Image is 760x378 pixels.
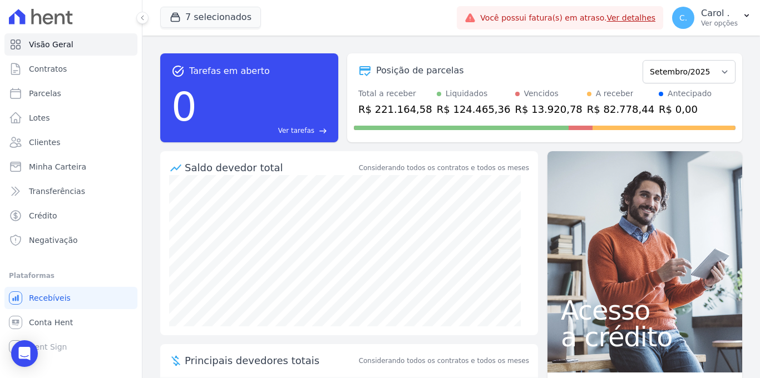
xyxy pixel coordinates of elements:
div: Vencidos [524,88,559,100]
a: Lotes [4,107,137,129]
span: Parcelas [29,88,61,99]
div: A receber [596,88,634,100]
div: Liquidados [446,88,488,100]
span: Clientes [29,137,60,148]
button: C. Carol . Ver opções [663,2,760,33]
a: Conta Hent [4,311,137,334]
a: Visão Geral [4,33,137,56]
span: Conta Hent [29,317,73,328]
span: Crédito [29,210,57,221]
span: east [319,127,327,135]
p: Carol . [701,8,738,19]
div: 0 [171,78,197,136]
span: Acesso [561,297,729,324]
a: Parcelas [4,82,137,105]
span: C. [679,14,687,22]
div: R$ 221.164,58 [358,102,432,117]
span: Ver tarefas [278,126,314,136]
div: R$ 82.778,44 [587,102,654,117]
span: Principais devedores totais [185,353,357,368]
a: Crédito [4,205,137,227]
span: Transferências [29,186,85,197]
span: Considerando todos os contratos e todos os meses [359,356,529,366]
a: Negativação [4,229,137,251]
a: Ver detalhes [606,13,655,22]
div: Total a receber [358,88,432,100]
div: R$ 124.465,36 [437,102,511,117]
a: Transferências [4,180,137,202]
div: Antecipado [668,88,712,100]
a: Recebíveis [4,287,137,309]
a: Minha Carteira [4,156,137,178]
a: Clientes [4,131,137,153]
span: Minha Carteira [29,161,86,172]
div: Open Intercom Messenger [11,340,38,367]
div: Saldo devedor total [185,160,357,175]
span: Recebíveis [29,292,71,304]
span: a crédito [561,324,729,350]
span: Negativação [29,235,78,246]
span: Lotes [29,112,50,123]
p: Ver opções [701,19,738,28]
a: Ver tarefas east [201,126,327,136]
span: task_alt [171,64,185,78]
span: Você possui fatura(s) em atraso. [480,12,655,24]
button: 7 selecionados [160,7,261,28]
span: Tarefas em aberto [189,64,270,78]
div: Plataformas [9,269,133,282]
div: Posição de parcelas [376,64,464,77]
a: Contratos [4,58,137,80]
span: Contratos [29,63,67,74]
span: Visão Geral [29,39,73,50]
div: R$ 13.920,78 [515,102,583,117]
div: R$ 0,00 [659,102,712,117]
div: Considerando todos os contratos e todos os meses [359,163,529,173]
